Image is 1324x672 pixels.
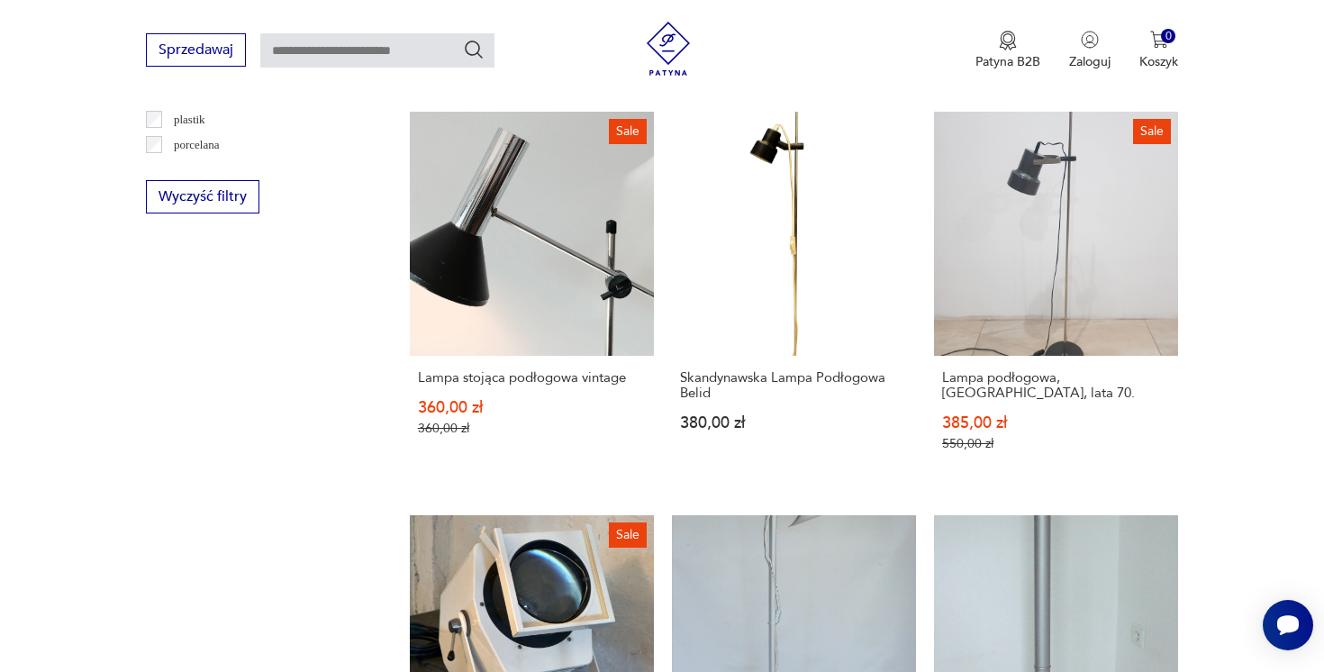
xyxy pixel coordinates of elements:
[641,22,695,76] img: Patyna - sklep z meblami i dekoracjami vintage
[1139,31,1178,70] button: 0Koszyk
[146,33,246,67] button: Sprzedawaj
[174,160,210,180] p: porcelit
[975,53,1040,70] p: Patyna B2B
[410,112,654,486] a: SaleLampa stojąca podłogowa vintageLampa stojąca podłogowa vintage360,00 zł360,00 zł
[942,370,1170,401] h3: Lampa podłogowa, [GEOGRAPHIC_DATA], lata 70.
[418,421,646,436] p: 360,00 zł
[1161,29,1176,44] div: 0
[418,370,646,386] h3: Lampa stojąca podłogowa vintage
[672,112,916,486] a: Skandynawska Lampa Podłogowa BelidSkandynawska Lampa Podłogowa Belid380,00 zł
[1139,53,1178,70] p: Koszyk
[680,415,908,431] p: 380,00 zł
[174,110,205,130] p: plastik
[418,400,646,415] p: 360,00 zł
[1150,31,1168,49] img: Ikona koszyka
[1081,31,1099,49] img: Ikonka użytkownika
[1069,53,1111,70] p: Zaloguj
[975,31,1040,70] a: Ikona medaluPatyna B2B
[942,415,1170,431] p: 385,00 zł
[934,112,1178,486] a: SaleLampa podłogowa, Niemcy, lata 70.Lampa podłogowa, [GEOGRAPHIC_DATA], lata 70.385,00 zł550,00 zł
[975,31,1040,70] button: Patyna B2B
[1263,600,1313,650] iframe: Smartsupp widget button
[999,31,1017,50] img: Ikona medalu
[146,180,259,213] button: Wyczyść filtry
[174,135,220,155] p: porcelana
[942,436,1170,451] p: 550,00 zł
[463,39,485,60] button: Szukaj
[1069,31,1111,70] button: Zaloguj
[146,45,246,58] a: Sprzedawaj
[680,370,908,401] h3: Skandynawska Lampa Podłogowa Belid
